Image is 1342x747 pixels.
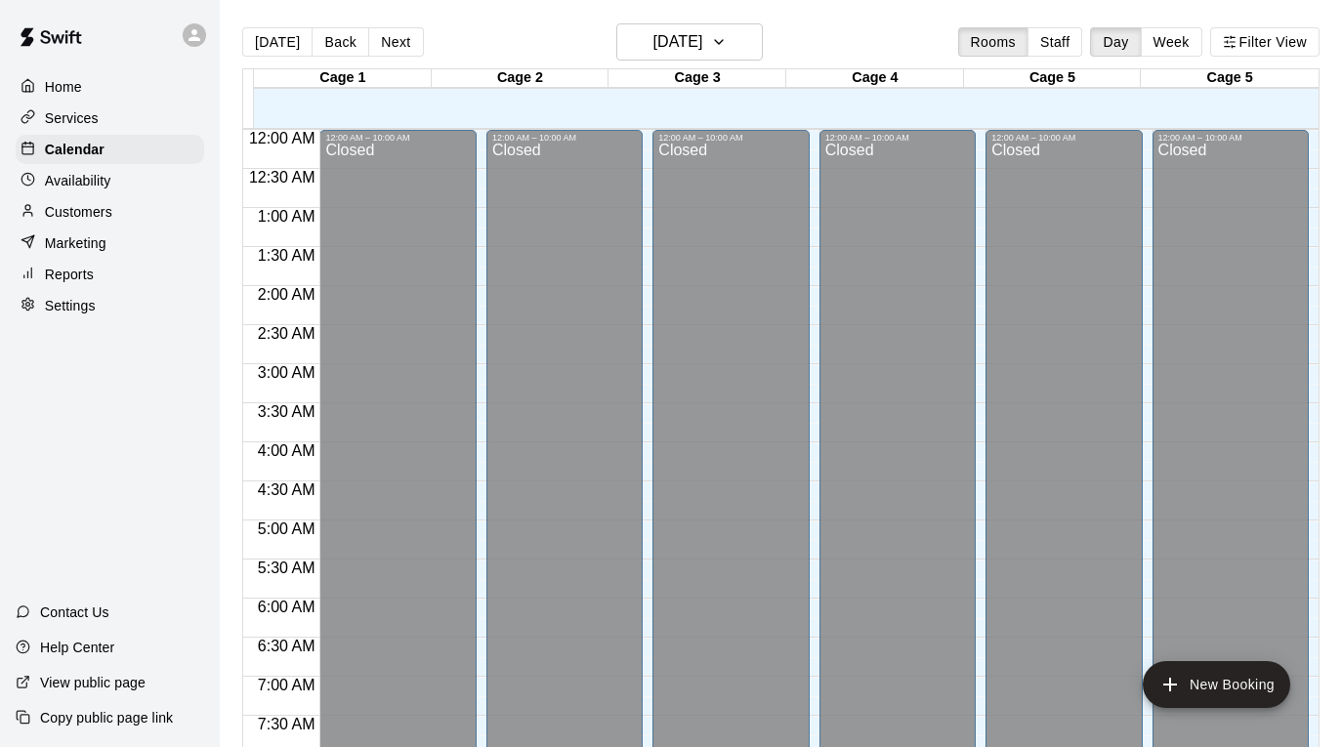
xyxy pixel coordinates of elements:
button: [DATE] [616,23,763,61]
span: 7:30 AM [253,716,320,732]
button: Week [1141,27,1202,57]
button: Day [1090,27,1141,57]
span: 4:00 AM [253,442,320,459]
button: Next [368,27,423,57]
p: Reports [45,265,94,284]
div: Cage 1 [254,69,432,88]
div: 12:00 AM – 10:00 AM [325,133,470,143]
a: Settings [16,291,204,320]
a: Reports [16,260,204,289]
div: Cage 3 [608,69,786,88]
div: 12:00 AM – 10:00 AM [991,133,1136,143]
button: Staff [1027,27,1083,57]
span: 1:00 AM [253,208,320,225]
span: 5:30 AM [253,560,320,576]
button: add [1143,661,1290,708]
a: Services [16,104,204,133]
p: Home [45,77,82,97]
p: Calendar [45,140,105,159]
div: Cage 4 [786,69,964,88]
p: Customers [45,202,112,222]
span: 6:30 AM [253,638,320,654]
a: Home [16,72,204,102]
a: Availability [16,166,204,195]
p: Help Center [40,638,114,657]
span: 6:00 AM [253,599,320,615]
div: Cage 5 [964,69,1142,88]
div: Cage 5 [1141,69,1319,88]
button: Back [312,27,369,57]
p: View public page [40,673,146,692]
span: 2:00 AM [253,286,320,303]
span: 2:30 AM [253,325,320,342]
span: 4:30 AM [253,481,320,498]
p: Marketing [45,233,106,253]
button: [DATE] [242,27,313,57]
p: Settings [45,296,96,315]
div: 12:00 AM – 10:00 AM [1158,133,1303,143]
span: 3:00 AM [253,364,320,381]
p: Copy public page link [40,708,173,727]
span: 7:00 AM [253,677,320,693]
a: Marketing [16,228,204,258]
span: 5:00 AM [253,520,320,537]
span: 3:30 AM [253,403,320,420]
p: Availability [45,171,111,190]
div: Cage 2 [432,69,609,88]
h6: [DATE] [652,28,702,56]
button: Rooms [958,27,1028,57]
span: 1:30 AM [253,247,320,264]
a: Calendar [16,135,204,164]
div: 12:00 AM – 10:00 AM [825,133,970,143]
div: 12:00 AM – 10:00 AM [658,133,803,143]
p: Services [45,108,99,128]
button: Filter View [1210,27,1320,57]
span: 12:30 AM [244,169,320,186]
span: 12:00 AM [244,130,320,146]
p: Contact Us [40,602,109,622]
div: 12:00 AM – 10:00 AM [492,133,637,143]
a: Customers [16,197,204,227]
